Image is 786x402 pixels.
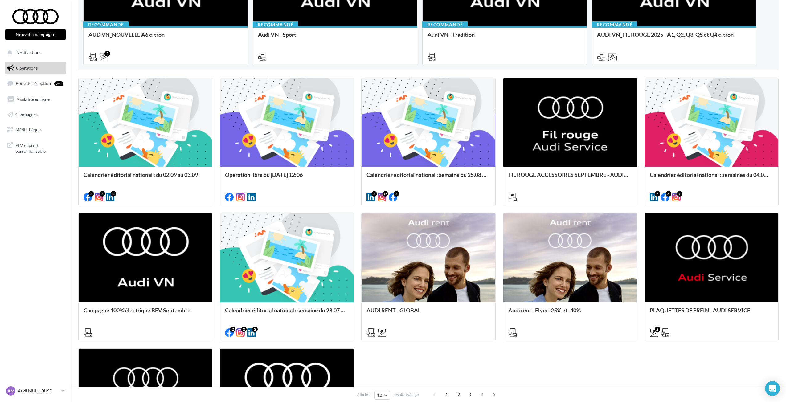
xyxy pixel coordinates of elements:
[394,191,399,197] div: 5
[54,81,63,86] div: 99+
[428,31,582,44] div: Audi VN - Tradition
[357,392,371,398] span: Afficher
[88,191,94,197] div: 5
[15,127,41,132] span: Médiathèque
[383,191,388,197] div: 13
[225,172,349,184] div: Opération libre du [DATE] 12:06
[225,307,349,319] div: Calendrier éditorial national : semaine du 28.07 au 03.08
[4,93,67,106] a: Visibilité en ligne
[508,307,632,319] div: Audi rent - Flyer -25% et -40%
[677,191,682,197] div: 7
[84,307,207,319] div: Campagne 100% électrique BEV Septembre
[374,391,390,400] button: 12
[465,390,475,400] span: 3
[16,81,51,86] span: Boîte de réception
[258,31,412,44] div: Audi VN - Sport
[366,172,490,184] div: Calendrier éditorial national : semaine du 25.08 au 31.08
[393,392,419,398] span: résultats/page
[230,327,235,332] div: 2
[4,46,65,59] button: Notifications
[5,385,66,397] a: AM Audi MULHOUSE
[104,51,110,56] div: 2
[4,108,67,121] a: Campagnes
[442,390,452,400] span: 1
[5,29,66,40] button: Nouvelle campagne
[18,388,59,394] p: Audi MULHOUSE
[4,123,67,136] a: Médiathèque
[100,191,105,197] div: 5
[252,327,258,332] div: 2
[15,141,63,154] span: PLV et print personnalisable
[111,191,116,197] div: 4
[366,307,490,319] div: AUDI RENT - GLOBAL
[15,112,38,117] span: Campagnes
[655,191,660,197] div: 7
[4,77,67,90] a: Boîte de réception99+
[371,191,377,197] div: 5
[477,390,487,400] span: 4
[241,327,247,332] div: 2
[83,21,129,28] div: Recommandé
[377,393,382,398] span: 12
[765,381,780,396] div: Open Intercom Messenger
[422,21,468,28] div: Recommandé
[650,172,773,184] div: Calendrier éditorial national : semaines du 04.08 au 25.08
[508,172,632,184] div: FIL ROUGE ACCESSOIRES SEPTEMBRE - AUDI SERVICE
[592,21,637,28] div: Recommandé
[88,31,243,44] div: AUD VN_NOUVELLE A6 e-tron
[655,327,660,332] div: 2
[7,388,14,394] span: AM
[16,50,41,55] span: Notifications
[4,139,67,157] a: PLV et print personnalisable
[666,191,671,197] div: 8
[16,65,38,71] span: Opérations
[454,390,464,400] span: 2
[84,172,207,184] div: Calendrier éditorial national : du 02.09 au 03.09
[4,62,67,75] a: Opérations
[597,31,751,44] div: AUDI VN_FIL ROUGE 2025 - A1, Q2, Q3, Q5 et Q4 e-tron
[253,21,298,28] div: Recommandé
[17,96,50,102] span: Visibilité en ligne
[650,307,773,319] div: PLAQUETTES DE FREIN - AUDI SERVICE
